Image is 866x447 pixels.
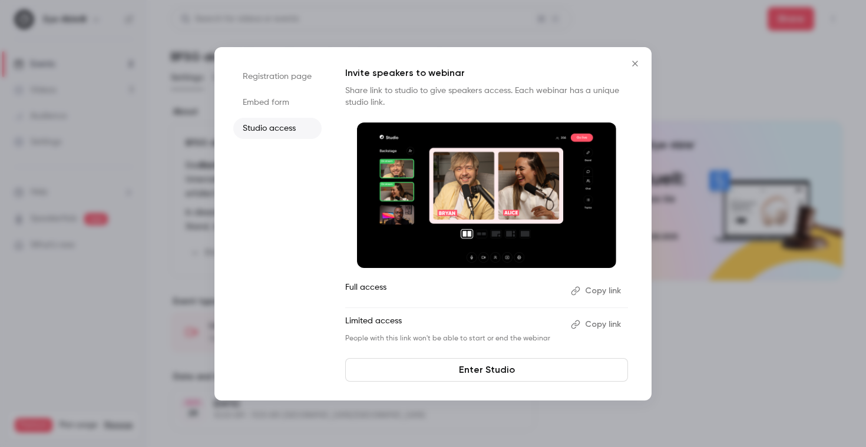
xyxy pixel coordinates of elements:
[345,85,628,108] p: Share link to studio to give speakers access. Each webinar has a unique studio link.
[233,92,322,113] li: Embed form
[345,282,561,300] p: Full access
[345,334,561,343] p: People with this link won't be able to start or end the webinar
[566,282,628,300] button: Copy link
[345,66,628,80] p: Invite speakers to webinar
[233,66,322,87] li: Registration page
[566,315,628,334] button: Copy link
[357,122,616,269] img: Invite speakers to webinar
[345,358,628,382] a: Enter Studio
[345,315,561,334] p: Limited access
[233,118,322,139] li: Studio access
[623,52,647,75] button: Close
